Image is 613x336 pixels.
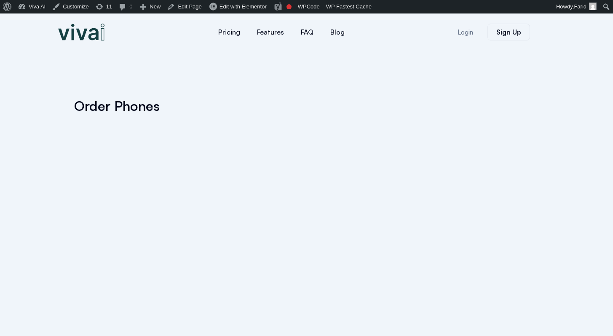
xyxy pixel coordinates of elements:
a: Pricing [210,22,249,42]
nav: Menu [159,22,404,42]
h1: Order Phones [74,98,539,114]
a: Blog [322,22,353,42]
a: Login [447,24,483,40]
a: Features [249,22,292,42]
a: FAQ [292,22,322,42]
span: Edit with Elementor [220,3,267,10]
div: Focus keyphrase not set [286,4,292,9]
span: Sign Up [496,29,521,35]
a: Sign Up [487,24,530,40]
span: Farid [574,3,586,10]
span: Login [458,29,473,35]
